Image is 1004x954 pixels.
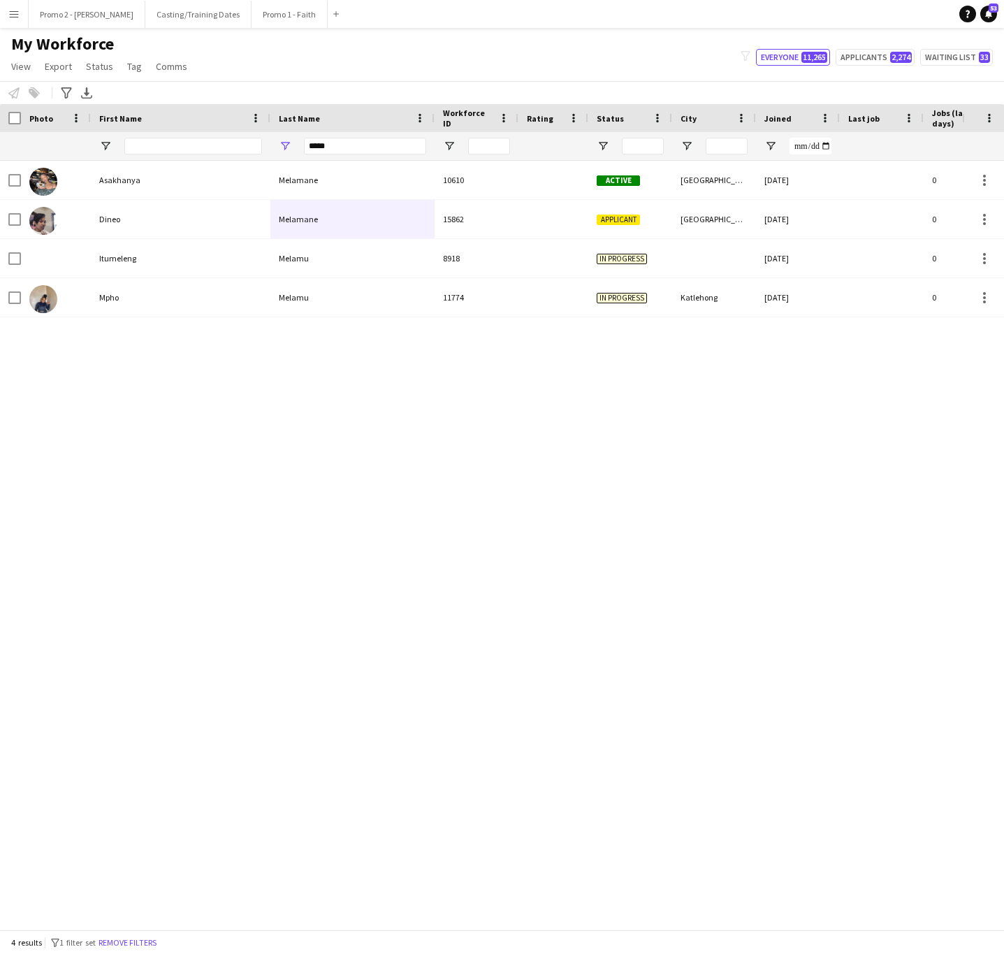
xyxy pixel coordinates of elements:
[29,168,57,196] img: Asakhanya Melamane
[29,113,53,124] span: Photo
[435,239,518,277] div: 8918
[681,140,693,152] button: Open Filter Menu
[989,3,998,13] span: 53
[99,113,142,124] span: First Name
[45,60,72,73] span: Export
[78,85,95,101] app-action-btn: Export XLSX
[672,161,756,199] div: [GEOGRAPHIC_DATA]
[80,57,119,75] a: Status
[304,138,426,154] input: Last Name Filter Input
[270,200,435,238] div: Melamane
[11,34,114,55] span: My Workforce
[764,113,792,124] span: Joined
[58,85,75,101] app-action-btn: Advanced filters
[99,140,112,152] button: Open Filter Menu
[96,935,159,951] button: Remove filters
[836,49,915,66] button: Applicants2,274
[279,140,291,152] button: Open Filter Menu
[527,113,553,124] span: Rating
[6,57,36,75] a: View
[706,138,748,154] input: City Filter Input
[443,108,493,129] span: Workforce ID
[39,57,78,75] a: Export
[91,161,270,199] div: Asakhanya
[980,6,997,22] a: 53
[597,113,624,124] span: Status
[443,140,456,152] button: Open Filter Menu
[86,60,113,73] span: Status
[29,1,145,28] button: Promo 2 - [PERSON_NAME]
[468,138,510,154] input: Workforce ID Filter Input
[681,113,697,124] span: City
[91,278,270,317] div: Mpho
[801,52,827,63] span: 11,265
[756,49,830,66] button: Everyone11,265
[127,60,142,73] span: Tag
[435,161,518,199] div: 10610
[597,293,647,303] span: In progress
[29,207,57,235] img: Dineo Melamane
[29,285,57,313] img: Mpho Melamu
[979,52,990,63] span: 33
[920,49,993,66] button: Waiting list33
[764,140,777,152] button: Open Filter Menu
[756,200,840,238] div: [DATE]
[756,278,840,317] div: [DATE]
[91,239,270,277] div: Itumeleng
[672,200,756,238] div: [GEOGRAPHIC_DATA]
[597,175,640,186] span: Active
[756,239,840,277] div: [DATE]
[59,937,96,948] span: 1 filter set
[91,200,270,238] div: Dineo
[11,60,31,73] span: View
[890,52,912,63] span: 2,274
[124,138,262,154] input: First Name Filter Input
[252,1,328,28] button: Promo 1 - Faith
[270,239,435,277] div: Melamu
[672,278,756,317] div: Katlehong
[848,113,880,124] span: Last job
[622,138,664,154] input: Status Filter Input
[790,138,831,154] input: Joined Filter Input
[597,140,609,152] button: Open Filter Menu
[279,113,320,124] span: Last Name
[145,1,252,28] button: Casting/Training Dates
[270,278,435,317] div: Melamu
[932,108,982,129] span: Jobs (last 90 days)
[756,161,840,199] div: [DATE]
[270,161,435,199] div: Melamane
[597,215,640,225] span: Applicant
[435,200,518,238] div: 15862
[435,278,518,317] div: 11774
[597,254,647,264] span: In progress
[150,57,193,75] a: Comms
[156,60,187,73] span: Comms
[122,57,147,75] a: Tag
